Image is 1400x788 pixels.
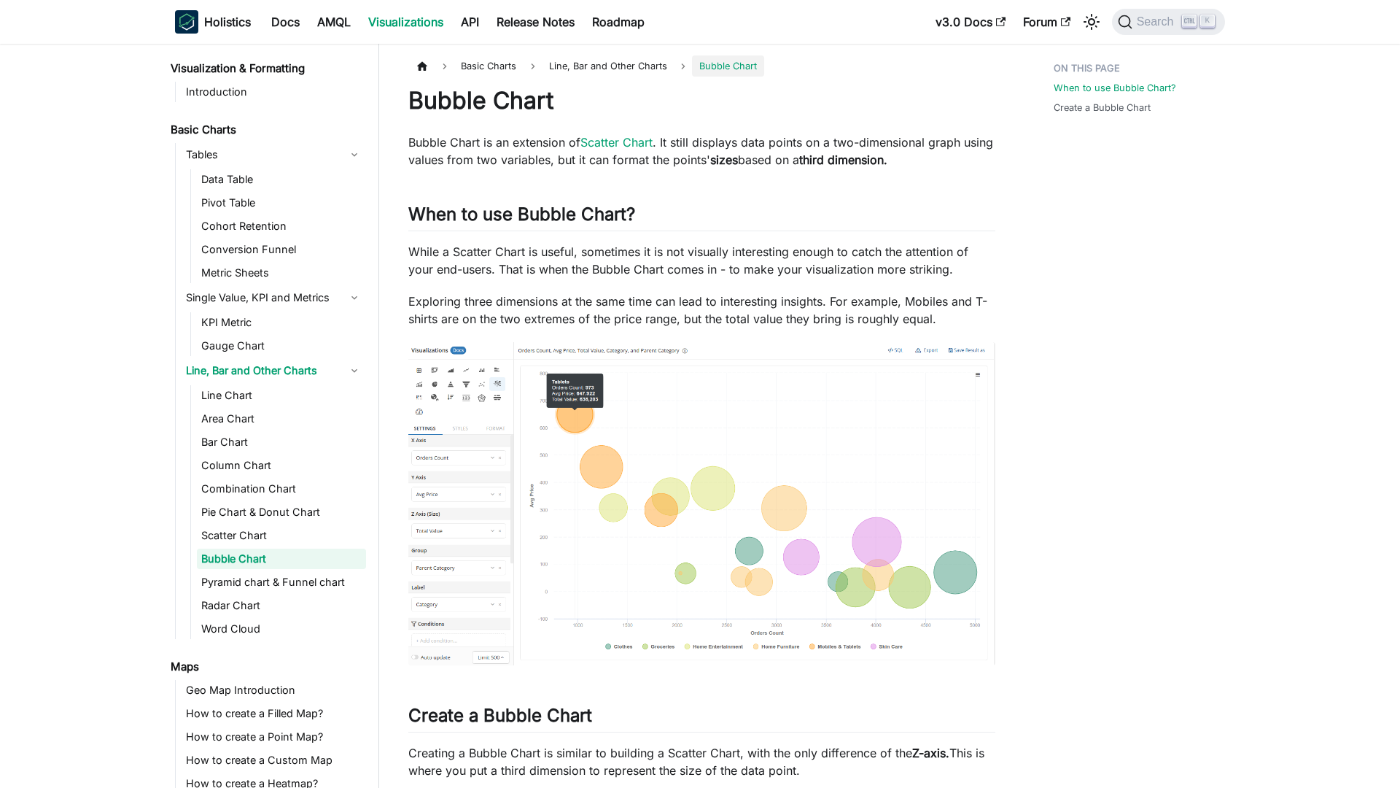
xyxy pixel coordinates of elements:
a: Roadmap [583,10,653,34]
a: Home page [408,55,436,77]
a: Pivot Table [197,193,366,213]
p: Exploring three dimensions at the same time can lead to interesting insights. For example, Mobile... [408,293,995,328]
a: Pyramid chart & Funnel chart [197,572,366,592]
a: Gauge Chart [197,336,366,356]
a: Visualization & Formatting [166,58,366,79]
a: Combination Chart [197,479,366,499]
a: Conversion Funnel [197,239,366,260]
a: Docs [262,10,308,34]
a: Area Chart [197,409,366,429]
a: Tables [182,143,366,166]
button: Search (Ctrl+K) [1112,9,1225,35]
a: Single Value, KPI and Metrics [182,286,366,309]
nav: Docs sidebar [160,44,379,788]
a: Scatter Chart [197,525,366,546]
a: Basic Charts [166,120,366,140]
nav: Breadcrumbs [408,55,995,77]
a: Metric Sheets [197,263,366,283]
b: Holistics [204,13,251,31]
span: Search [1132,15,1183,28]
a: When to use Bubble Chart? [1054,81,1176,95]
a: Pie Chart & Donut Chart [197,502,366,522]
a: Visualizations [359,10,452,34]
a: Introduction [182,82,366,102]
a: Create a Bubble Chart [1054,101,1151,115]
h2: Create a Bubble Chart [408,705,995,733]
a: How to create a Filled Map? [182,703,366,724]
a: Word Cloud [197,619,366,639]
a: Bubble Chart [197,549,366,569]
a: Column Chart [197,455,366,476]
a: Line, Bar and Other Charts [182,359,366,382]
a: Scatter Chart [580,135,653,150]
a: AMQL [308,10,359,34]
a: Bar Chart [197,432,366,452]
kbd: K [1200,15,1215,28]
a: Release Notes [488,10,583,34]
p: While a Scatter Chart is useful, sometimes it is not visually interesting enough to catch the att... [408,243,995,278]
a: How to create a Point Map? [182,727,366,747]
a: KPI Metric [197,312,366,333]
strong: Z-axis. [912,746,949,760]
span: Basic Charts [454,55,524,77]
a: Line Chart [197,385,366,406]
strong: sizes [710,152,738,167]
button: Switch between dark and light mode (currently light mode) [1080,10,1103,34]
a: HolisticsHolistics [175,10,251,34]
strong: third dimension. [799,152,887,167]
img: Holistics [175,10,198,34]
p: Creating a Bubble Chart is similar to building a Scatter Chart, with the only difference of the T... [408,744,995,779]
a: How to create a Custom Map [182,750,366,770]
a: API [452,10,488,34]
a: Maps [166,657,366,677]
a: Geo Map Introduction [182,680,366,700]
h1: Bubble Chart [408,86,995,115]
h2: When to use Bubble Chart? [408,204,995,231]
span: Bubble Chart [692,55,764,77]
a: Cohort Retention [197,216,366,236]
p: Bubble Chart is an extension of . It still displays data points on a two-dimensional graph using ... [408,134,995,169]
a: Radar Chart [197,595,366,616]
a: Forum [1014,10,1079,34]
a: Data Table [197,169,366,190]
span: Line, Bar and Other Charts [542,55,674,77]
a: v3.0 Docs [927,10,1014,34]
